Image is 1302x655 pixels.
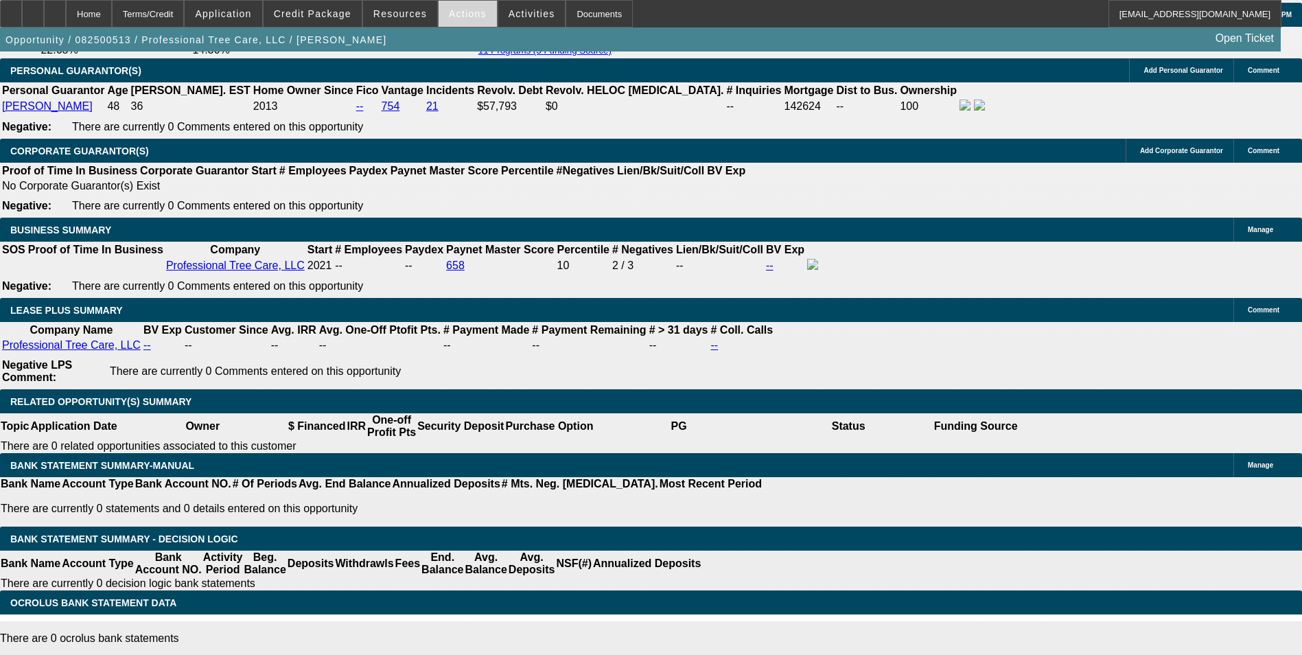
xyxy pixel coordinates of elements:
th: Purchase Option [504,413,594,439]
th: Most Recent Period [659,477,763,491]
b: Negative: [2,121,51,133]
b: Ownership [900,84,957,96]
span: 2013 [253,100,278,112]
b: Lien/Bk/Suit/Coll [617,165,704,176]
td: -- [404,258,444,273]
span: RELATED OPPORTUNITY(S) SUMMARY [10,396,191,407]
span: Opportunity / 082500513 / Professional Tree Care, LLC / [PERSON_NAME] [5,34,386,45]
td: 36 [130,99,251,114]
button: Resources [363,1,437,27]
b: Start [307,244,332,255]
b: Avg. One-Off Ptofit Pts. [319,324,441,336]
img: facebook-icon.png [807,259,818,270]
th: $ Financed [288,413,347,439]
td: -- [443,338,530,352]
b: Paydex [405,244,443,255]
a: Professional Tree Care, LLC [2,339,141,351]
img: linkedin-icon.png [974,100,985,111]
a: 658 [446,260,465,271]
b: Dist to Bus. [837,84,898,96]
a: -- [766,260,774,271]
b: # Employees [335,244,402,255]
span: Actions [449,8,487,19]
td: -- [318,338,441,352]
td: -- [270,338,317,352]
th: Avg. Balance [464,551,507,577]
a: 754 [382,100,400,112]
b: Incidents [426,84,474,96]
td: -- [531,338,647,352]
th: Withdrawls [334,551,394,577]
a: [PERSON_NAME] [2,100,93,112]
b: Negative: [2,280,51,292]
th: Bank Account NO. [135,477,232,491]
th: Avg. End Balance [298,477,392,491]
b: # Employees [279,165,347,176]
span: Comment [1248,147,1279,154]
b: Personal Guarantor [2,84,104,96]
td: -- [675,258,764,273]
b: BV Exp [143,324,182,336]
b: # Coll. Calls [710,324,773,336]
p: There are currently 0 statements and 0 details entered on this opportunity [1,503,762,515]
span: OCROLUS BANK STATEMENT DATA [10,597,176,608]
span: Activities [509,8,555,19]
th: One-off Profit Pts [367,413,417,439]
th: Funding Source [933,413,1019,439]
th: Fees [395,551,421,577]
b: [PERSON_NAME]. EST [131,84,251,96]
td: 100 [899,99,957,114]
td: 142624 [784,99,835,114]
span: PERSONAL GUARANTOR(S) [10,65,141,76]
th: NSF(#) [555,551,592,577]
span: Add Corporate Guarantor [1140,147,1223,154]
b: Negative LPS Comment: [2,359,72,383]
th: Annualized Deposits [592,551,701,577]
span: Add Personal Guarantor [1143,67,1223,74]
div: 2 / 3 [612,260,673,272]
b: Percentile [557,244,609,255]
th: # Of Periods [232,477,298,491]
b: Avg. IRR [271,324,316,336]
th: Deposits [287,551,335,577]
a: Professional Tree Care, LLC [166,260,305,271]
b: Company [210,244,260,255]
th: Account Type [61,551,135,577]
td: 2021 [307,258,333,273]
b: # Payment Remaining [532,324,646,336]
td: No Corporate Guarantor(s) Exist [1,179,752,193]
b: Paynet Master Score [391,165,498,176]
b: Company Name [30,324,113,336]
span: Application [195,8,251,19]
span: LEASE PLUS SUMMARY [10,305,123,316]
th: Annualized Deposits [391,477,500,491]
a: Open Ticket [1210,27,1279,50]
span: -- [335,260,342,271]
button: Credit Package [264,1,362,27]
b: Customer Since [185,324,268,336]
th: # Mts. Neg. [MEDICAL_DATA]. [501,477,659,491]
button: Actions [439,1,497,27]
th: Avg. Deposits [508,551,556,577]
b: Revolv. Debt [477,84,543,96]
th: Security Deposit [417,413,504,439]
span: CORPORATE GUARANTOR(S) [10,146,149,157]
span: Credit Package [274,8,351,19]
span: BANK STATEMENT SUMMARY-MANUAL [10,460,194,471]
button: Application [185,1,261,27]
span: Manage [1248,461,1273,469]
button: Activities [498,1,566,27]
span: Comment [1248,306,1279,314]
td: -- [649,338,709,352]
b: Lien/Bk/Suit/Coll [676,244,763,255]
div: 10 [557,260,609,272]
b: Revolv. HELOC [MEDICAL_DATA]. [546,84,724,96]
th: Beg. Balance [243,551,286,577]
b: Home Owner Since [253,84,353,96]
b: #Negatives [557,165,615,176]
th: Bank Account NO. [135,551,202,577]
a: -- [710,339,718,351]
a: -- [356,100,364,112]
b: # Inquiries [726,84,781,96]
th: Proof of Time In Business [1,164,138,178]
